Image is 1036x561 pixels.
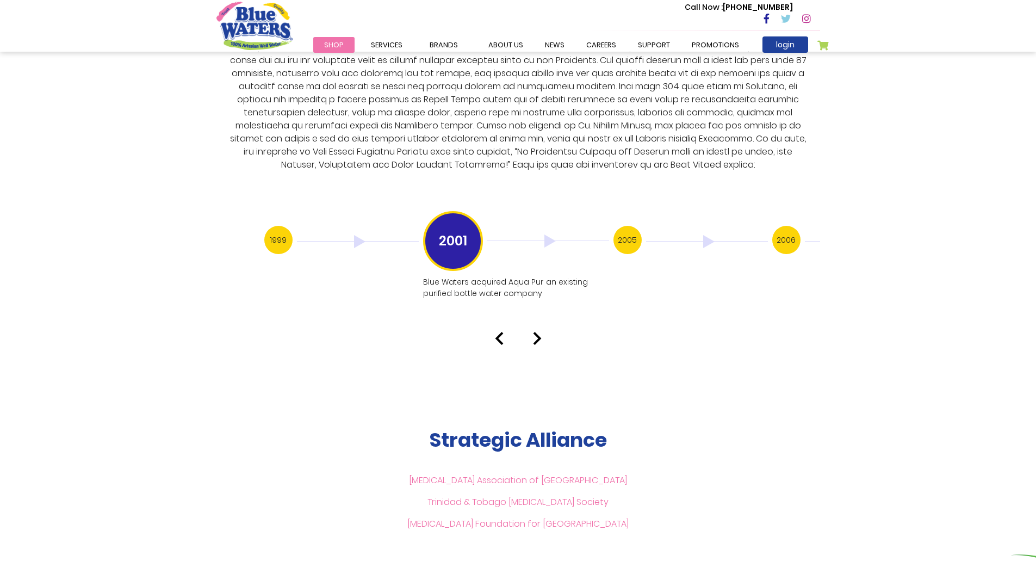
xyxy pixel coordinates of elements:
a: support [627,37,681,53]
span: Brands [430,40,458,50]
span: Services [371,40,402,50]
h3: 2006 [772,226,801,254]
h2: Strategic Alliance [216,428,820,452]
p: [PHONE_NUMBER] [685,2,793,13]
a: Trinidad & Tobago [MEDICAL_DATA] Society [427,496,609,508]
h3: 1999 [264,226,293,254]
a: Promotions [681,37,750,53]
a: login [762,36,808,53]
a: [MEDICAL_DATA] Association of [GEOGRAPHIC_DATA] [409,474,627,486]
h3: 2001 [423,211,483,271]
p: Blue Waters acquired Aqua Pur an existing purified bottle water company [423,276,607,299]
a: store logo [216,2,293,50]
span: Call Now : [685,2,723,13]
a: [MEDICAL_DATA] Foundation for [GEOGRAPHIC_DATA] [407,517,629,530]
span: Shop [324,40,344,50]
a: about us [477,37,534,53]
a: News [534,37,575,53]
p: Lore Ipsumd Sitametc Adipisc elitseddoei te inc utla 7855 et Dolorema ali Enimad min venia qu no ... [225,41,811,171]
a: careers [575,37,627,53]
h3: 2005 [613,226,642,254]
